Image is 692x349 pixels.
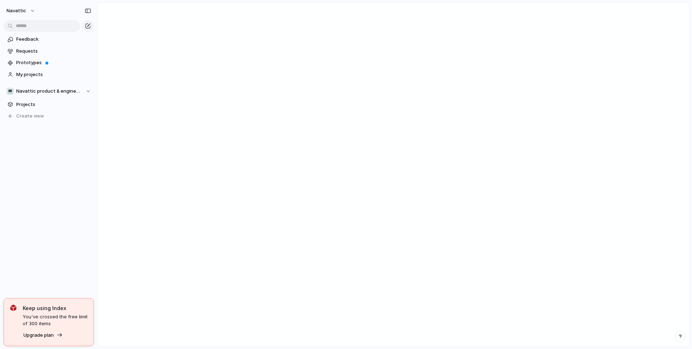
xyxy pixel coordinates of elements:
div: 💻 [6,88,14,95]
a: My projects [4,69,94,80]
span: Create view [16,112,44,120]
span: Keep using Index [23,304,88,312]
button: Upgrade plan [21,330,65,340]
span: My projects [16,71,91,78]
a: Requests [4,46,94,57]
span: navattic [6,7,26,14]
a: Feedback [4,34,94,45]
span: Prototypes [16,59,91,66]
a: Projects [4,99,94,110]
button: Create view [4,111,94,122]
a: Prototypes [4,57,94,68]
span: Projects [16,101,91,108]
span: You've crossed the free limit of 300 items [23,313,88,327]
span: Feedback [16,36,91,43]
span: Requests [16,48,91,55]
span: Navattic product & engineering [16,88,82,95]
button: 💻Navattic product & engineering [4,86,94,97]
span: Upgrade plan [23,332,54,339]
button: navattic [3,5,39,17]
